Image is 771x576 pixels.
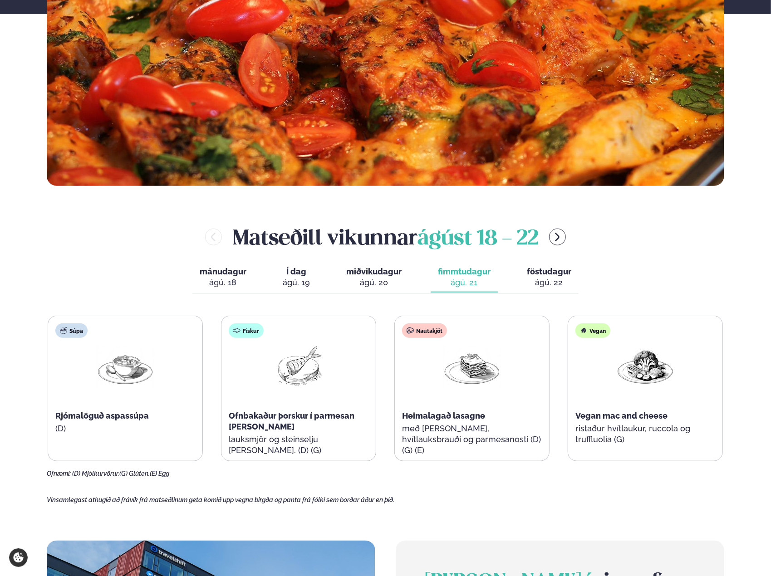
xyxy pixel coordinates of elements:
[443,345,501,387] img: Lasagna.png
[346,267,402,276] span: miðvikudagur
[438,267,491,276] span: fimmtudagur
[55,411,149,420] span: Rjómalöguð aspassúpa
[283,277,310,288] div: ágú. 19
[520,263,579,293] button: föstudagur ágú. 22
[616,345,674,387] img: Vegan.png
[229,411,354,431] span: Ofnbakaður þorskur í parmesan [PERSON_NAME]
[192,263,254,293] button: mánudagur ágú. 18
[283,266,310,277] span: Í dag
[233,222,538,252] h2: Matseðill vikunnar
[346,277,402,288] div: ágú. 20
[407,327,414,334] img: beef.svg
[229,323,264,338] div: Fiskur
[55,423,195,434] p: (D)
[402,411,485,420] span: Heimalagað lasagne
[575,411,668,420] span: Vegan mac and cheese
[275,263,317,293] button: Í dag ágú. 19
[270,345,328,387] img: Fish.png
[339,263,409,293] button: miðvikudagur ágú. 20
[575,423,715,445] p: ristaður hvítlaukur, ruccola og truffluolía (G)
[402,423,542,456] p: með [PERSON_NAME], hvítlauksbrauði og parmesanosti (D) (G) (E)
[9,548,28,567] a: Cookie settings
[55,323,88,338] div: Súpa
[402,323,447,338] div: Nautakjöt
[60,327,67,334] img: soup.svg
[150,470,169,477] span: (E) Egg
[417,229,538,249] span: ágúst 18 - 22
[200,267,246,276] span: mánudagur
[205,229,222,245] button: menu-btn-left
[72,470,119,477] span: (D) Mjólkurvörur,
[575,323,610,338] div: Vegan
[438,277,491,288] div: ágú. 21
[229,434,368,456] p: lauksmjör og steinselju [PERSON_NAME]. (D) (G)
[549,229,566,245] button: menu-btn-right
[527,267,571,276] span: föstudagur
[527,277,571,288] div: ágú. 22
[200,277,246,288] div: ágú. 18
[96,345,154,387] img: Soup.png
[47,470,71,477] span: Ofnæmi:
[119,470,150,477] span: (G) Glúten,
[47,496,394,503] span: Vinsamlegast athugið að frávik frá matseðlinum geta komið upp vegna birgða og panta frá fólki sem...
[580,327,587,334] img: Vegan.svg
[233,327,241,334] img: fish.svg
[431,263,498,293] button: fimmtudagur ágú. 21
